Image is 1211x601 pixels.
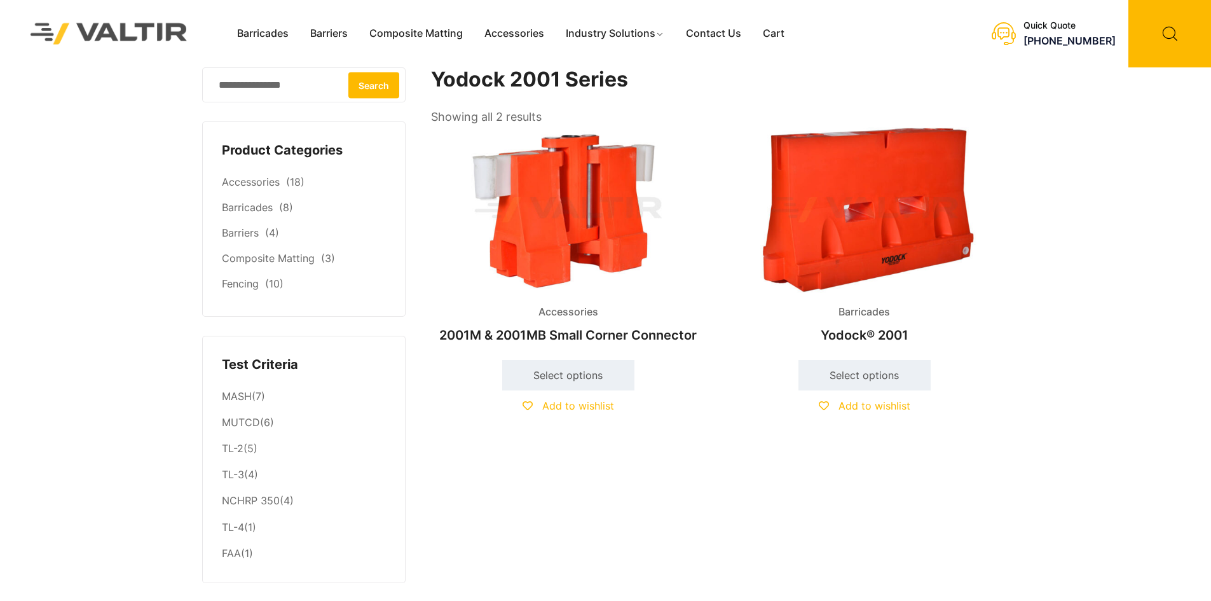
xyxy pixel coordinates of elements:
[222,468,244,481] a: TL-3
[431,321,706,349] h2: 2001M & 2001MB Small Corner Connector
[359,24,474,43] a: Composite Matting
[474,24,555,43] a: Accessories
[222,515,386,541] li: (1)
[222,462,386,488] li: (4)
[222,252,315,265] a: Composite Matting
[431,67,1003,92] h1: Yodock 2001 Series
[222,416,260,429] a: MUTCD
[222,383,386,410] li: (7)
[222,521,244,534] a: TL-4
[829,303,900,322] span: Barricades
[431,127,706,349] a: Accessories2001M & 2001MB Small Corner Connector
[222,226,259,239] a: Barriers
[222,494,280,507] a: NCHRP 350
[838,399,910,412] span: Add to wishlist
[798,360,931,390] a: Select options for “Yodock® 2001”
[727,321,1002,349] h2: Yodock® 2001
[222,277,259,290] a: Fencing
[222,541,386,563] li: (1)
[321,252,335,265] span: (3)
[222,547,241,560] a: FAA
[265,277,284,290] span: (10)
[286,176,304,188] span: (18)
[348,72,399,98] button: Search
[265,226,279,239] span: (4)
[14,6,204,60] img: Valtir Rentals
[1023,20,1116,31] div: Quick Quote
[502,360,634,390] a: Select options for “2001M & 2001MB Small Corner Connector”
[222,356,386,375] h4: Test Criteria
[226,24,299,43] a: Barricades
[542,399,614,412] span: Add to wishlist
[222,201,273,214] a: Barricades
[727,127,1002,349] a: BarricadesYodock® 2001
[222,488,386,515] li: (4)
[299,24,359,43] a: Barriers
[523,399,614,412] a: Add to wishlist
[222,442,243,455] a: TL-2
[675,24,752,43] a: Contact Us
[279,201,293,214] span: (8)
[1023,34,1116,47] a: [PHONE_NUMBER]
[819,399,910,412] a: Add to wishlist
[555,24,675,43] a: Industry Solutions
[431,106,542,128] p: Showing all 2 results
[222,410,386,436] li: (6)
[529,303,608,322] span: Accessories
[222,141,386,160] h4: Product Categories
[222,176,280,188] a: Accessories
[752,24,795,43] a: Cart
[222,436,386,462] li: (5)
[222,390,252,403] a: MASH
